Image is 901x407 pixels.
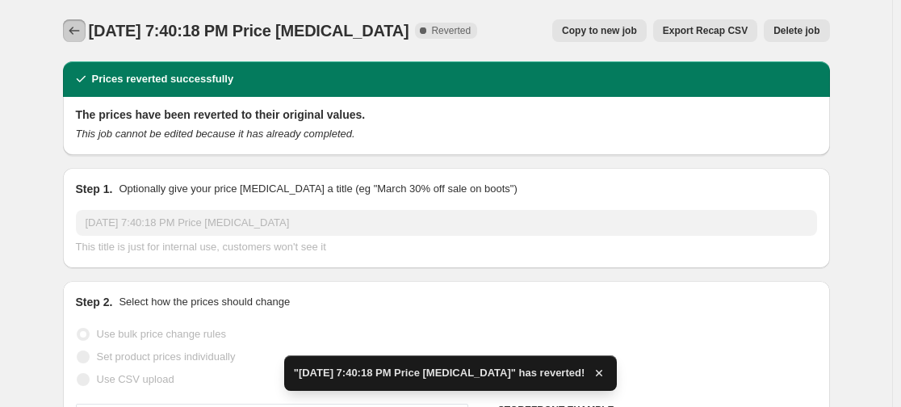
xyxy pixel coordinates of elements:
[76,128,355,140] i: This job cannot be edited because it has already completed.
[562,24,637,37] span: Copy to new job
[119,294,290,310] p: Select how the prices should change
[76,241,326,253] span: This title is just for internal use, customers won't see it
[653,19,757,42] button: Export Recap CSV
[76,210,817,236] input: 30% off holiday sale
[773,24,819,37] span: Delete job
[663,24,748,37] span: Export Recap CSV
[97,350,236,363] span: Set product prices individually
[92,71,234,87] h2: Prices reverted successfully
[552,19,647,42] button: Copy to new job
[76,181,113,197] h2: Step 1.
[63,19,86,42] button: Price change jobs
[89,22,409,40] span: [DATE] 7:40:18 PM Price [MEDICAL_DATA]
[97,373,174,385] span: Use CSV upload
[431,24,471,37] span: Reverted
[76,294,113,310] h2: Step 2.
[97,328,226,340] span: Use bulk price change rules
[76,107,817,123] h2: The prices have been reverted to their original values.
[764,19,829,42] button: Delete job
[294,365,585,381] span: "[DATE] 7:40:18 PM Price [MEDICAL_DATA]" has reverted!
[119,181,517,197] p: Optionally give your price [MEDICAL_DATA] a title (eg "March 30% off sale on boots")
